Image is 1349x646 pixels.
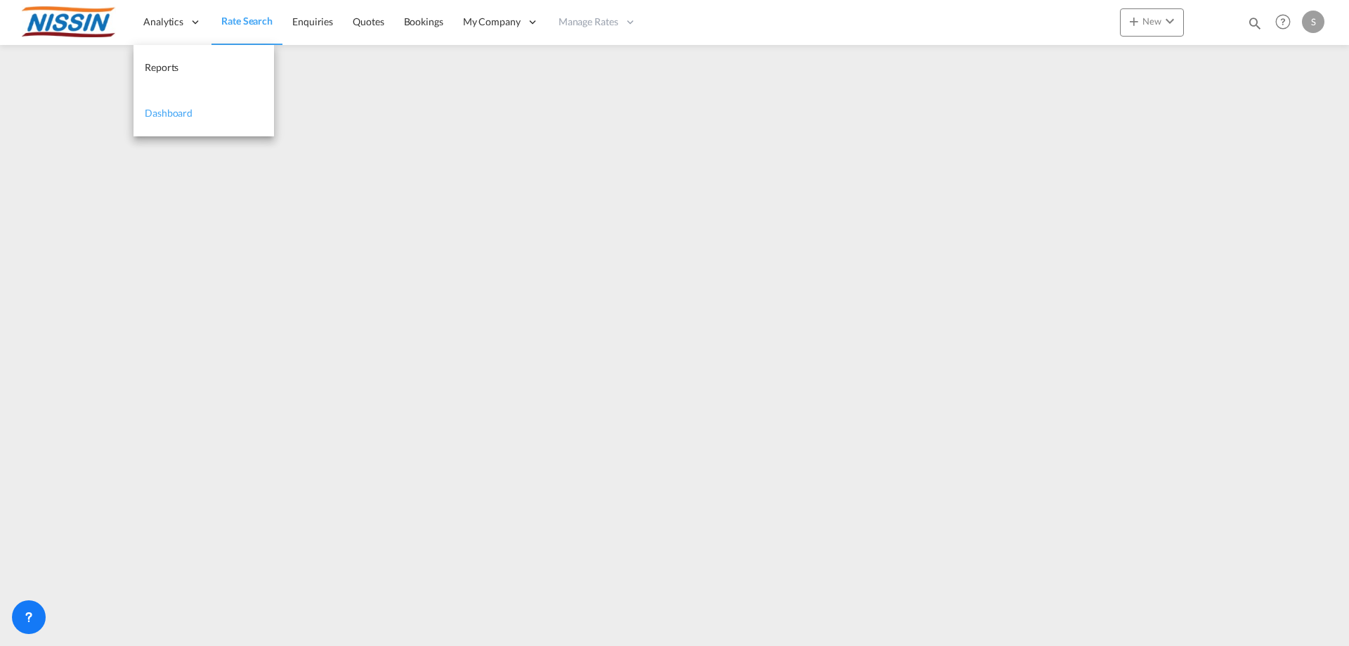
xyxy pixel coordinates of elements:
span: Reports [145,61,178,73]
img: 485da9108dca11f0a63a77e390b9b49c.jpg [21,6,116,38]
span: Help [1271,10,1295,34]
div: Help [1271,10,1302,35]
button: icon-plus 400-fgNewicon-chevron-down [1120,8,1184,37]
span: Dashboard [145,107,193,119]
a: Dashboard [133,91,274,136]
div: S [1302,11,1324,33]
span: Rate Search [221,15,273,27]
span: Enquiries [292,15,333,27]
span: My Company [463,15,521,29]
span: Quotes [353,15,384,27]
span: Analytics [143,15,183,29]
md-icon: icon-magnify [1247,15,1263,31]
span: New [1126,15,1178,27]
span: Bookings [404,15,443,27]
md-icon: icon-chevron-down [1161,13,1178,30]
span: Manage Rates [559,15,618,29]
md-icon: icon-plus 400-fg [1126,13,1142,30]
a: Reports [133,45,274,91]
div: icon-magnify [1247,15,1263,37]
